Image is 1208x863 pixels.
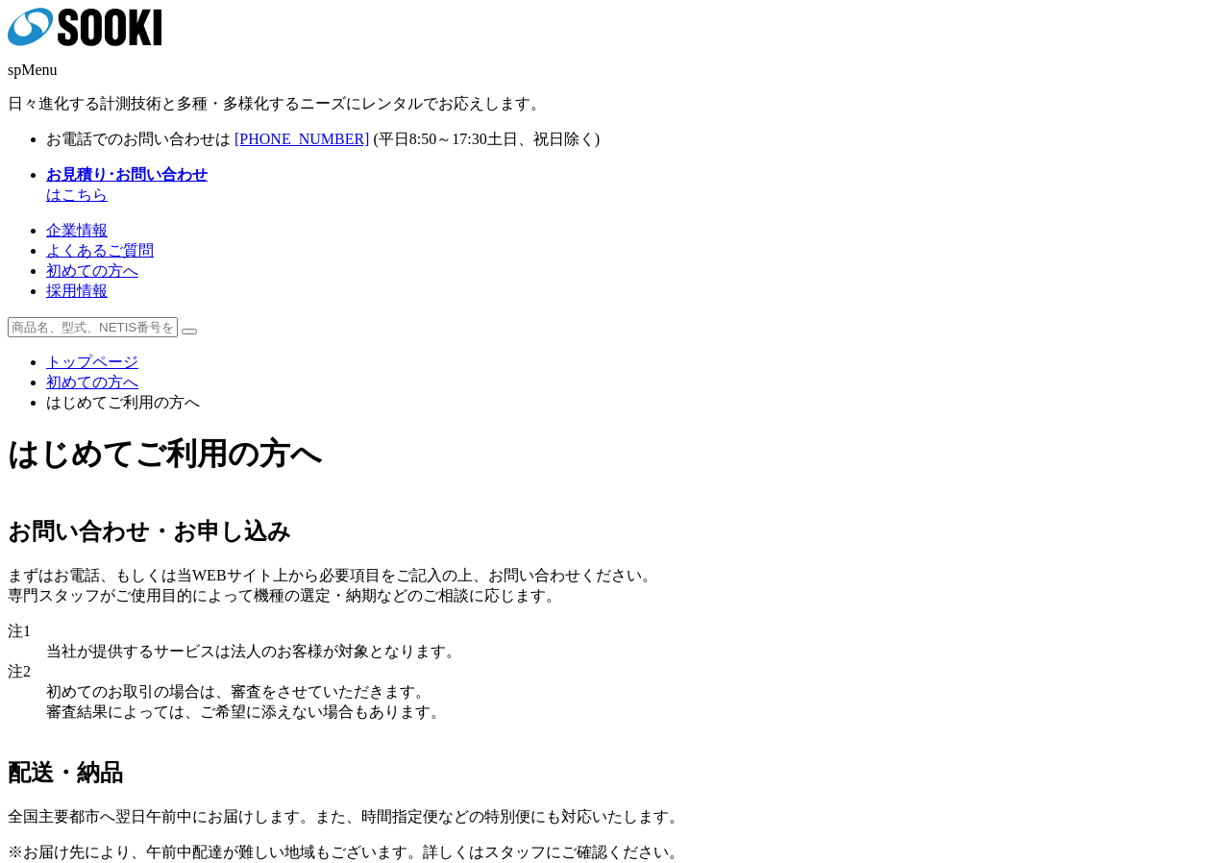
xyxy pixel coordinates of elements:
[8,757,1200,788] h2: 配送・納品
[46,166,208,203] a: お見積り･お問い合わせはこちら
[8,317,178,337] input: 商品名、型式、NETIS番号を入力してください
[8,94,1200,114] p: 日々進化する計測技術と多種・多様化するニーズにレンタルでお応えします。
[46,374,138,390] a: 初めての方へ
[8,566,1200,606] p: まずはお電話、もしくは当WEBサイト上から必要項目をご記入の上、お問い合わせください。 専門スタッフがご使用目的によって機種の選定・納期などのご相談に応じます。
[46,222,108,238] a: 企業情報
[8,433,1200,476] h1: はじめてご利用の方へ
[46,131,231,147] span: お電話でのお問い合わせは
[8,516,1200,547] h2: お問い合わせ・お申し込み
[8,622,1200,642] dt: 注1
[46,393,1200,413] li: はじめてご利用の方へ
[452,131,486,147] span: 17:30
[46,354,138,370] a: トップページ
[46,166,208,183] strong: お見積り･お問い合わせ
[46,682,1200,723] dd: 初めてのお取引の場合は、審査をさせていただきます。 審査結果によっては、ご希望に添えない場合もあります。
[234,131,369,147] a: [PHONE_NUMBER]
[46,262,138,279] a: 初めての方へ
[46,642,1200,662] dd: 当社が提供するサービスは法人のお客様が対象となります。
[409,131,436,147] span: 8:50
[373,131,600,147] span: (平日 ～ 土日、祝日除く)
[46,283,108,299] a: 採用情報
[46,242,154,259] a: よくあるご質問
[8,62,58,78] span: spMenu
[8,807,1200,827] p: 全国主要都市へ翌日午前中にお届けします。また、時間指定便などの特別便にも対応いたします。
[46,166,208,203] span: はこちら
[8,662,1200,682] dt: 注2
